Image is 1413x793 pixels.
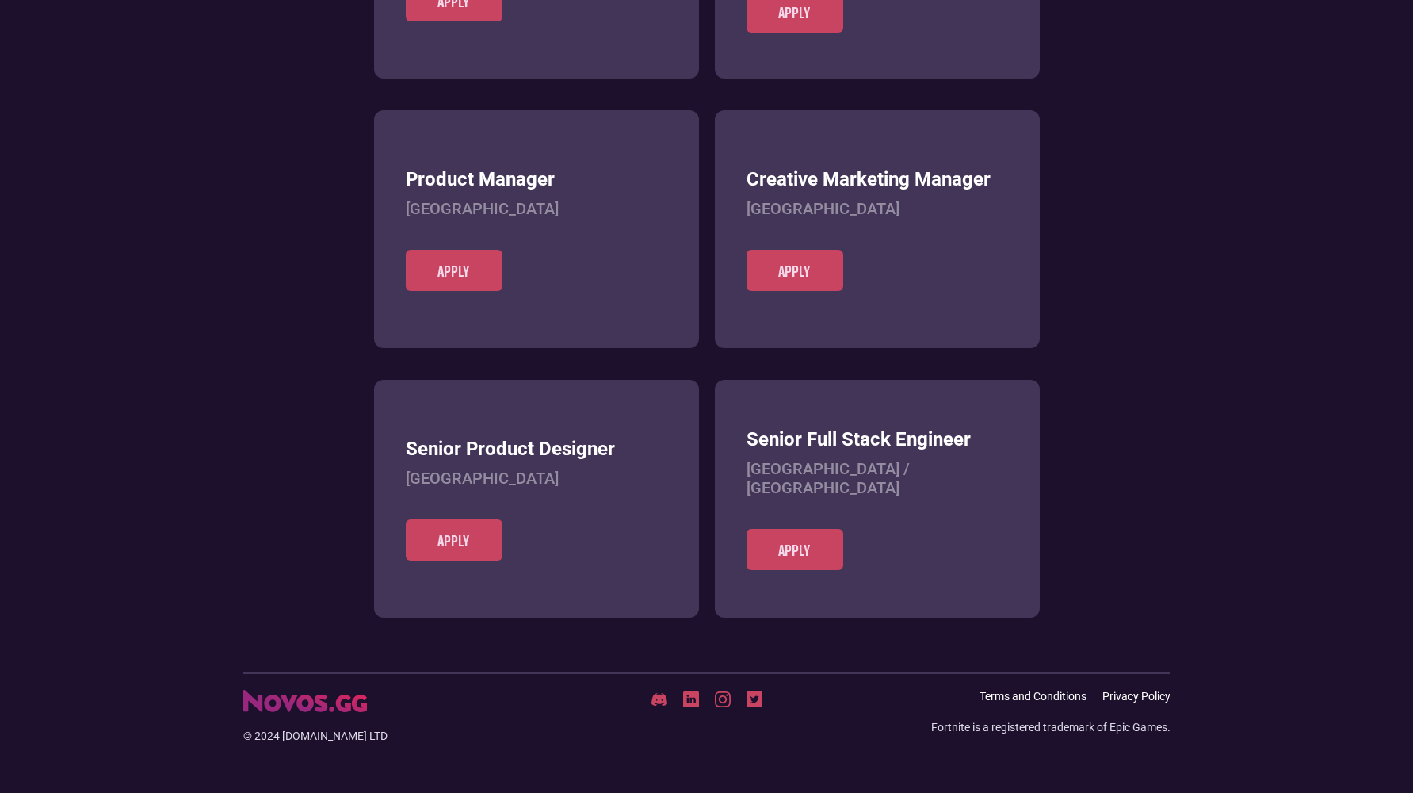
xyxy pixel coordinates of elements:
[406,250,502,291] a: Apply
[747,250,843,291] a: Apply
[747,529,843,570] a: Apply
[406,438,667,461] h3: Senior Product Designer
[406,519,502,561] a: Apply
[406,168,667,191] h3: Product Manager
[980,690,1086,703] a: Terms and Conditions
[747,168,1008,191] h3: Creative Marketing Manager
[406,199,667,218] h4: [GEOGRAPHIC_DATA]
[747,428,1008,529] a: Senior Full Stack Engineer[GEOGRAPHIC_DATA] / [GEOGRAPHIC_DATA]
[747,199,1008,218] h4: [GEOGRAPHIC_DATA]
[406,469,667,488] h4: [GEOGRAPHIC_DATA]
[243,728,552,744] div: © 2024 [DOMAIN_NAME] LTD
[747,459,1008,497] h4: [GEOGRAPHIC_DATA] / [GEOGRAPHIC_DATA]
[747,428,1008,451] h3: Senior Full Stack Engineer
[406,438,667,519] a: Senior Product Designer[GEOGRAPHIC_DATA]
[747,168,1008,250] a: Creative Marketing Manager[GEOGRAPHIC_DATA]
[1102,690,1170,703] a: Privacy Policy
[931,719,1170,735] div: Fortnite is a registered trademark of Epic Games.
[406,168,667,250] a: Product Manager[GEOGRAPHIC_DATA]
